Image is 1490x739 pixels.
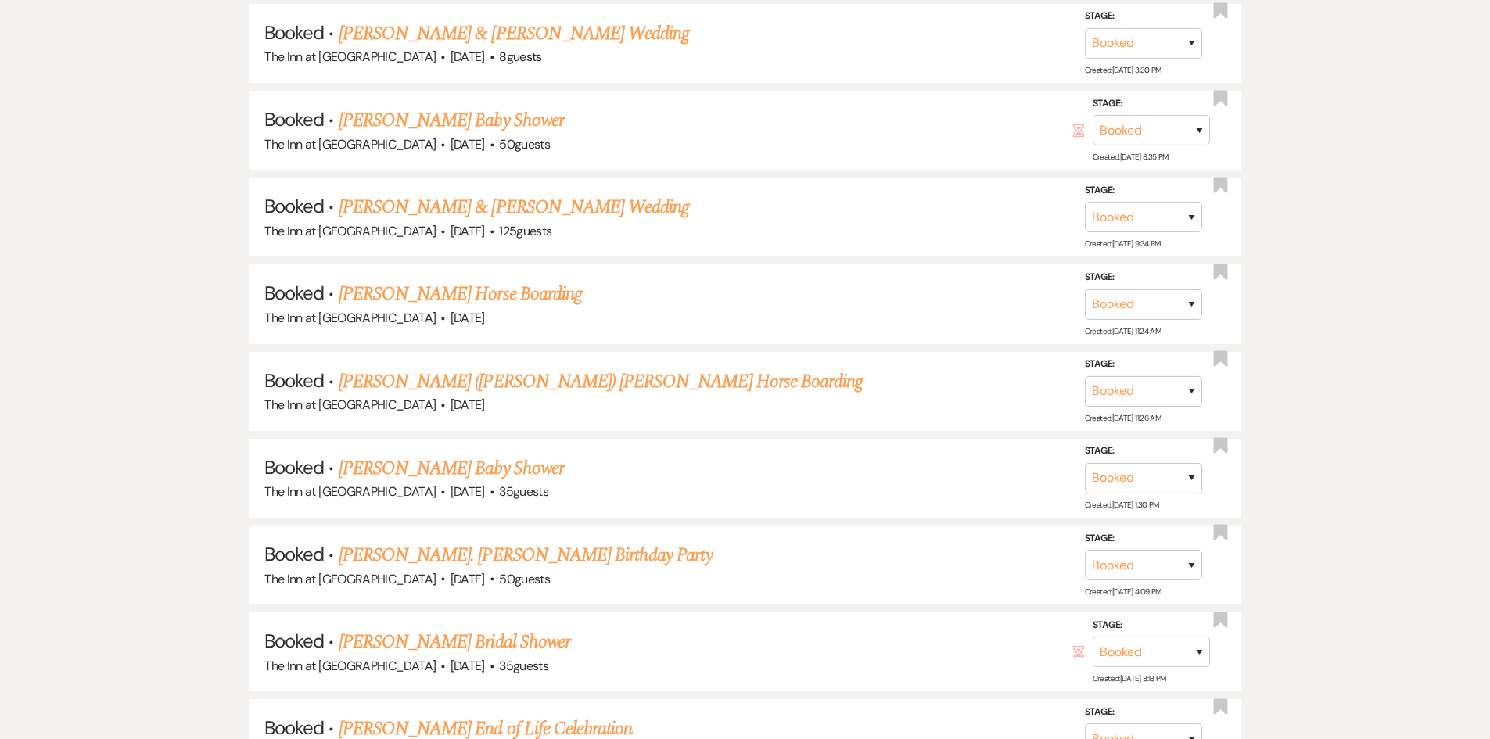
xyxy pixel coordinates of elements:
[451,48,485,65] span: [DATE]
[264,396,436,413] span: The Inn at [GEOGRAPHIC_DATA]
[264,310,436,326] span: The Inn at [GEOGRAPHIC_DATA]
[1085,413,1161,423] span: Created: [DATE] 11:26 AM
[339,20,689,48] a: [PERSON_NAME] & [PERSON_NAME] Wedding
[451,310,485,326] span: [DATE]
[1093,673,1166,683] span: Created: [DATE] 8:18 PM
[451,571,485,587] span: [DATE]
[1085,704,1202,721] label: Stage:
[264,223,436,239] span: The Inn at [GEOGRAPHIC_DATA]
[264,629,324,653] span: Booked
[264,48,436,65] span: The Inn at [GEOGRAPHIC_DATA]
[339,193,689,221] a: [PERSON_NAME] & [PERSON_NAME] Wedding
[451,483,485,500] span: [DATE]
[264,136,436,152] span: The Inn at [GEOGRAPHIC_DATA]
[499,48,542,65] span: 8 guests
[1085,8,1202,25] label: Stage:
[499,658,548,674] span: 35 guests
[451,658,485,674] span: [DATE]
[1093,95,1210,112] label: Stage:
[339,454,564,483] a: [PERSON_NAME] Baby Shower
[499,223,551,239] span: 125 guests
[1085,239,1161,249] span: Created: [DATE] 9:34 PM
[264,571,436,587] span: The Inn at [GEOGRAPHIC_DATA]
[339,106,564,135] a: [PERSON_NAME] Baby Shower
[1085,587,1161,597] span: Created: [DATE] 4:09 PM
[264,658,436,674] span: The Inn at [GEOGRAPHIC_DATA]
[1085,325,1161,335] span: Created: [DATE] 11:24 AM
[339,280,582,308] a: [PERSON_NAME] Horse Boarding
[499,483,548,500] span: 35 guests
[451,136,485,152] span: [DATE]
[1085,356,1202,373] label: Stage:
[499,571,550,587] span: 50 guests
[499,136,550,152] span: 50 guests
[1093,152,1169,162] span: Created: [DATE] 8:35 PM
[264,107,324,131] span: Booked
[1085,529,1202,547] label: Stage:
[1085,269,1202,286] label: Stage:
[1093,617,1210,634] label: Stage:
[1085,443,1202,460] label: Stage:
[264,455,324,479] span: Booked
[264,542,324,566] span: Booked
[264,483,436,500] span: The Inn at [GEOGRAPHIC_DATA]
[339,368,863,396] a: [PERSON_NAME] ([PERSON_NAME]) [PERSON_NAME] Horse Boarding
[264,20,324,45] span: Booked
[1085,182,1202,199] label: Stage:
[264,281,324,305] span: Booked
[339,628,570,656] a: [PERSON_NAME] Bridal Shower
[451,396,485,413] span: [DATE]
[1085,500,1159,510] span: Created: [DATE] 1:30 PM
[264,368,324,393] span: Booked
[339,541,713,569] a: [PERSON_NAME]. [PERSON_NAME] Birthday Party
[1085,65,1161,75] span: Created: [DATE] 3:30 PM
[264,194,324,218] span: Booked
[451,223,485,239] span: [DATE]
